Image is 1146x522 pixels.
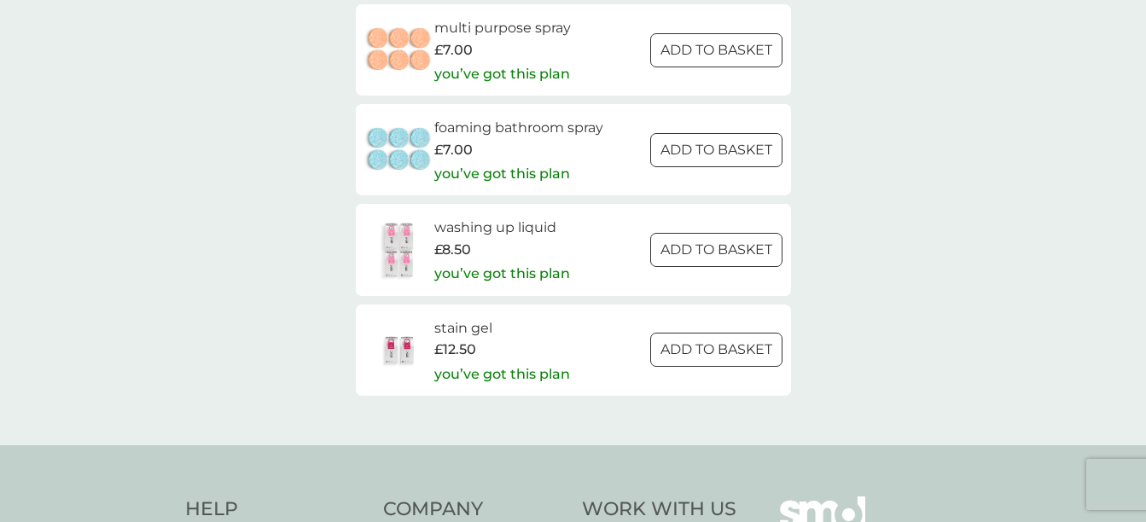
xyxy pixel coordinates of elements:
span: £8.50 [434,239,471,261]
p: ADD TO BASKET [660,239,772,261]
span: £12.50 [434,339,476,361]
h6: multi purpose spray [434,17,571,39]
img: foaming bathroom spray [364,120,434,180]
img: multi purpose spray [364,20,434,80]
button: ADD TO BASKET [650,133,782,167]
span: £7.00 [434,39,473,61]
button: ADD TO BASKET [650,333,782,367]
p: you’ve got this plan [434,63,570,85]
p: ADD TO BASKET [660,39,772,61]
span: £7.00 [434,139,473,161]
h6: stain gel [434,317,570,339]
h6: foaming bathroom spray [434,117,603,139]
h6: washing up liquid [434,217,570,239]
p: you’ve got this plan [434,263,570,285]
p: you’ve got this plan [434,163,570,185]
button: ADD TO BASKET [650,233,782,267]
img: washing up liquid [364,220,434,280]
img: stain gel [364,320,434,380]
p: ADD TO BASKET [660,339,772,361]
button: ADD TO BASKET [650,33,782,67]
p: ADD TO BASKET [660,139,772,161]
p: you’ve got this plan [434,363,570,386]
